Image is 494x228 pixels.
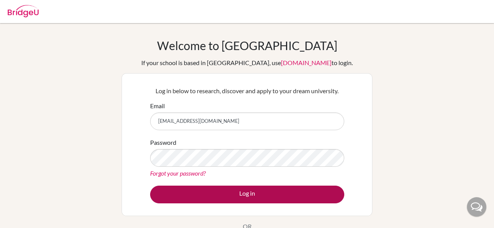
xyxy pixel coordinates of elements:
div: If your school is based in [GEOGRAPHIC_DATA], use to login. [141,58,353,67]
p: Log in below to research, discover and apply to your dream university. [150,86,344,96]
button: Log in [150,186,344,203]
img: Bridge-U [8,5,39,17]
h1: Welcome to [GEOGRAPHIC_DATA] [157,39,337,52]
label: Email [150,101,165,111]
a: [DOMAIN_NAME] [281,59,332,66]
label: Password [150,138,176,147]
a: Forgot your password? [150,169,206,177]
span: Help [18,5,34,12]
